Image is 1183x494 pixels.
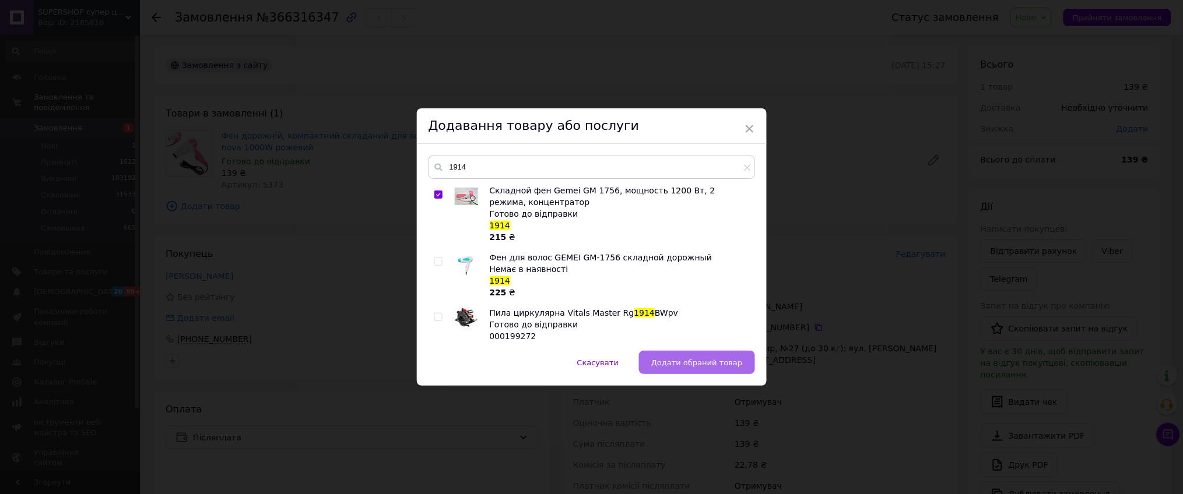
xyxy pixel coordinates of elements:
span: Складной фен Gemei GM 1756, мощность 1200 Вт, 2 режима, концентратор [490,186,715,207]
span: 1914 [634,308,655,317]
span: 000199272 [490,331,536,341]
span: BWpv [655,308,678,317]
div: ₴ [490,231,749,243]
img: Фен для волос GEMEI GM-1756 складной дорожный [455,252,478,275]
button: Додати обраний товар [639,351,754,374]
span: Додати обраний товар [651,358,742,367]
img: Складной фен Gemei GM 1756, мощность 1200 Вт, 2 режима, концентратор [455,188,478,205]
span: Пила циркулярна Vitals Master Rg [490,308,634,317]
button: Скасувати [565,351,631,374]
div: Немає в наявності [490,263,749,275]
div: Готово до відправки [490,319,749,330]
input: Пошук за товарами та послугами [429,156,755,179]
span: Фен для волос GEMEI GM-1756 складной дорожный [490,253,712,262]
img: Пила циркулярна Vitals Master Rg 1914BWpv [455,307,478,330]
span: Скасувати [577,358,619,367]
span: 1914 [490,221,511,230]
span: 1914 [490,276,511,285]
div: ₴ [490,287,749,298]
b: 225 [490,288,507,297]
div: Додавання товару або послуги [417,108,767,144]
span: × [745,119,755,139]
b: 215 [490,232,507,242]
div: Готово до відправки [490,208,749,220]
